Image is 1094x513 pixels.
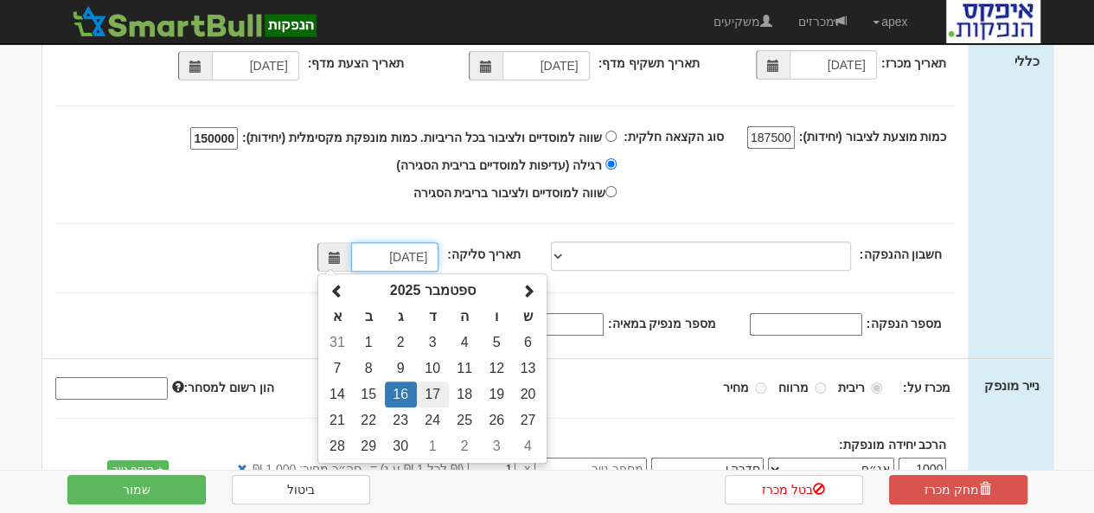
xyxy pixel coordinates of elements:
[417,382,449,407] td: 17
[481,356,513,382] td: 12
[481,330,513,356] td: 5
[417,407,449,433] td: 24
[449,382,481,407] td: 18
[524,460,530,478] span: x
[353,330,385,356] td: 1
[385,356,417,382] td: 9
[322,330,352,356] td: 31
[353,433,385,459] td: 29
[723,381,749,394] strong: מחיר
[449,304,481,330] th: ה
[322,304,352,330] th: א
[449,356,481,382] td: 11
[449,407,481,433] td: 25
[353,278,513,304] th: ספטמבר 2025
[353,382,385,407] td: 15
[253,460,361,478] span: סה״כ מחיר: 1,000 ₪
[481,382,513,407] td: 19
[899,458,946,480] input: כמות
[598,55,700,72] label: תאריך תשקיף מדף:
[881,55,947,72] label: תאריך מכרז:
[889,475,1027,504] a: מחק מכרז
[370,460,377,478] span: =
[983,376,1039,394] label: נייר מונפק
[396,158,602,172] span: רגילה (עדיפות למוסדיים בריבית הסגירה)
[534,458,647,480] input: מספר נייר
[481,433,513,459] td: 3
[353,304,385,330] th: ב
[322,382,352,407] td: 14
[755,382,766,394] input: מחיר
[624,128,723,145] label: סוג הקצאה חלקית:
[172,379,274,396] label: הון רשום למסחר:
[420,131,602,144] span: שווה למוסדיים ולציבור בכל הריביות.
[867,315,943,332] label: מספר הנפקה:
[377,460,464,478] span: (₪ לכל 1 ₪ ע.נ)
[468,458,515,480] input: מחיר *
[860,246,943,263] label: חשבון ההנפקה:
[513,356,544,382] td: 13
[417,330,449,356] td: 3
[513,382,544,407] td: 20
[67,475,206,504] button: שמור
[385,304,417,330] th: ג
[481,407,513,433] td: 26
[322,433,352,459] td: 28
[838,381,865,394] strong: ריבית
[385,330,417,356] td: 2
[413,186,605,200] span: שווה למוסדיים ולציבור בריבית הסגירה
[449,433,481,459] td: 2
[353,356,385,382] td: 8
[242,129,417,146] label: כמות מונפקת מקסימלית (יחידות):
[778,381,809,394] strong: מרווח
[605,158,617,170] input: רגילה (עדיפות למוסדיים בריבית הסגירה)
[308,55,404,72] label: תאריך הצעת מדף:
[232,475,370,504] a: ביטול
[839,438,946,452] strong: הרכב יחידה מונפקת:
[903,381,951,394] strong: מכרז על:
[608,315,716,332] label: מספר מנפיק במאיה:
[1014,52,1040,70] label: כללי
[417,356,449,382] td: 10
[605,131,617,142] input: שווה למוסדיים ולציבור בכל הריביות. כמות מונפקת מקסימלית (יחידות):
[190,127,238,150] input: שווה למוסדיים ולציבור בכל הריביות. כמות מונפקת מקסימלית (יחידות):
[725,475,863,504] a: בטל מכרז
[799,128,947,145] label: כמות מוצעת לציבור (יחידות):
[107,460,169,479] a: + הוסף נייר
[651,458,764,480] input: שם הסדרה
[481,304,513,330] th: ו
[385,407,417,433] td: 23
[513,433,544,459] td: 4
[449,330,481,356] td: 4
[513,407,544,433] td: 27
[447,246,521,263] label: תאריך סליקה:
[322,407,352,433] td: 21
[513,330,544,356] td: 6
[815,382,826,394] input: מרווח
[417,304,449,330] th: ד
[605,186,617,197] input: שווה למוסדיים ולציבור בריבית הסגירה
[513,304,544,330] th: ש
[385,382,417,407] td: 16
[353,407,385,433] td: 22
[871,382,882,394] input: ריבית
[385,433,417,459] td: 30
[67,4,322,39] img: SmartBull Logo
[417,433,449,459] td: 1
[322,356,352,382] td: 7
